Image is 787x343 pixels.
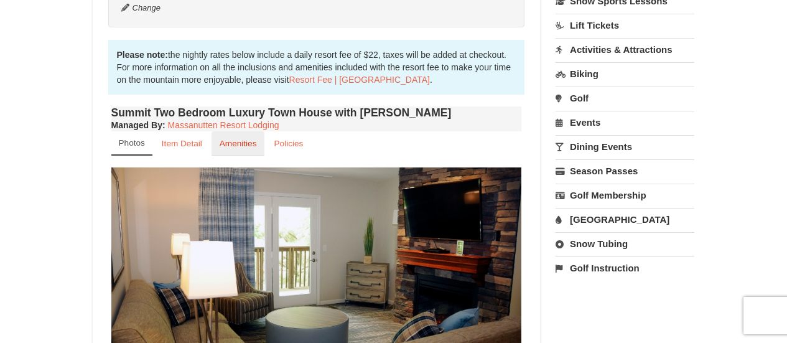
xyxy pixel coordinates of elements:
a: Golf [556,87,694,110]
div: the nightly rates below include a daily resort fee of $22, taxes will be added at checkout. For m... [108,40,525,95]
a: Photos [111,131,152,156]
a: Item Detail [154,131,210,156]
a: Dining Events [556,135,694,158]
small: Amenities [220,139,257,148]
a: Events [556,111,694,134]
small: Item Detail [162,139,202,148]
a: Biking [556,62,694,85]
small: Policies [274,139,303,148]
a: Golf Membership [556,184,694,207]
h4: Summit Two Bedroom Luxury Town House with [PERSON_NAME] [111,106,522,119]
a: Snow Tubing [556,232,694,255]
a: [GEOGRAPHIC_DATA] [556,208,694,231]
a: Golf Instruction [556,256,694,280]
small: Photos [119,138,145,148]
a: Season Passes [556,159,694,182]
strong: Please note: [117,50,168,60]
a: Resort Fee | [GEOGRAPHIC_DATA] [289,75,430,85]
button: Change [121,1,162,15]
a: Amenities [212,131,265,156]
a: Lift Tickets [556,14,694,37]
a: Activities & Attractions [556,38,694,61]
span: Managed By [111,120,162,130]
strong: : [111,120,165,130]
a: Policies [266,131,311,156]
a: Massanutten Resort Lodging [168,120,279,130]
